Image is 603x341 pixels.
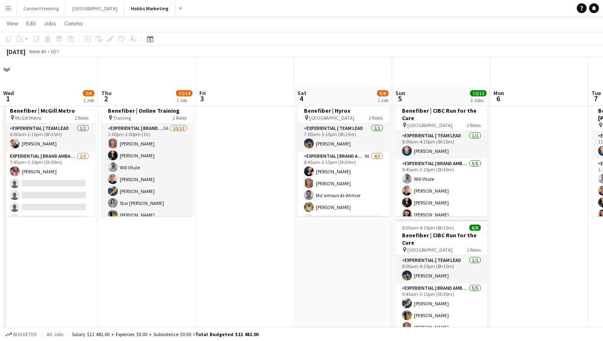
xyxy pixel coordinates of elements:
h3: Benefiber | CIBC Run for the Cure [395,107,487,122]
span: 2 Roles [467,122,481,128]
a: View [3,18,21,29]
span: Edit [26,20,36,27]
span: All jobs [45,331,65,337]
span: 5 [394,94,405,103]
span: 2 [100,94,112,103]
button: Hobbs Marketing [124,0,176,16]
h3: Benefiber | Online Training [101,107,193,114]
button: Budgeted [4,330,38,339]
span: 2 Roles [369,115,383,121]
span: 12/12 [470,90,487,96]
div: 1 Job [83,97,94,103]
h3: Benefiber | McGill Metro [3,107,95,114]
span: Total Budgeted $11 482.00 [195,331,258,337]
span: 12/14 [176,90,192,96]
app-job-card: 8:00am-4:15pm (8h15m)6/6Benefiber | CIBC Run for the Cure [GEOGRAPHIC_DATA]2 RolesExperiential | ... [395,95,487,216]
span: 1 [2,94,14,103]
div: EDT [51,48,59,55]
app-card-role: Experiential | Team Lead1/18:00am-4:15pm (8h15m)[PERSON_NAME] [395,131,487,159]
a: Jobs [41,18,59,29]
span: 2/6 [83,90,94,96]
span: Comms [64,20,83,27]
div: 1 Job [377,97,388,103]
span: Thu [101,89,112,97]
span: Fri [199,89,206,97]
span: [GEOGRAPHIC_DATA] [407,247,452,253]
span: 6/6 [469,225,481,231]
span: Jobs [44,20,56,27]
button: Connect Hearing [17,0,66,16]
span: Training [113,115,131,121]
span: View [7,20,18,27]
span: Week 40 [27,48,48,55]
div: Salary $11 482.00 + Expenses $0.00 + Subsistence $0.00 = [72,331,258,337]
span: Tue [592,89,601,97]
span: 6 [492,94,504,103]
span: Mon [493,89,504,97]
span: Sun [395,89,405,97]
app-card-role: Experiential | Brand Ambassador1/57:45am-1:15pm (5h30m)[PERSON_NAME] [3,152,95,227]
span: 8:00am-4:15pm (8h15m) [402,225,454,231]
div: 1 Job [176,97,192,103]
span: Budgeted [13,332,37,337]
app-card-role: Experiential | Team Lead1/18:00am-4:15pm (8h15m)[PERSON_NAME] [395,256,487,284]
app-job-card: 1:00pm-2:00pm (1h)12/14Benefiber | Online Training Training2 RolesExperiential | Brand Ambassador... [101,95,193,216]
app-job-card: 6:00am-2:15pm (8h15m)2/6Benefiber | McGill Metro McGill Metro2 RolesExperiential | Team Lead1/16:... [3,95,95,216]
span: [GEOGRAPHIC_DATA] [309,115,354,121]
span: 2 Roles [75,115,89,121]
app-card-role: Experiential | Team Lead1/17:00am-3:15pm (8h15m)[PERSON_NAME] [297,124,389,152]
app-job-card: 7:00am-3:15pm (8h15m)5/6Benefiber | Hyrox [GEOGRAPHIC_DATA]2 RolesExperiential | Team Lead1/17:00... [297,95,389,216]
span: 3 [198,94,206,103]
span: McGill Metro [15,115,41,121]
app-card-role: Experiential | Brand Ambassador5/59:45am-3:15pm (5h30m)Will Vitale[PERSON_NAME][PERSON_NAME][PERS... [395,159,487,234]
span: [GEOGRAPHIC_DATA] [407,122,452,128]
h3: Benefiber | CIBC Run for the Cure [395,232,487,246]
span: 7 [590,94,601,103]
app-card-role: Experiential | Brand Ambassador9A4/58:45am-2:15pm (5h30m)[PERSON_NAME][PERSON_NAME]Ma'amoun Al-Ah... [297,152,389,227]
span: 2 Roles [173,115,187,121]
a: Edit [23,18,39,29]
span: Sat [297,89,306,97]
span: Wed [3,89,14,97]
div: [DATE] [7,48,25,56]
button: [GEOGRAPHIC_DATA] [66,0,124,16]
span: 2 Roles [467,247,481,253]
app-job-card: 8:00am-4:15pm (8h15m)6/6Benefiber | CIBC Run for the Cure [GEOGRAPHIC_DATA]2 RolesExperiential | ... [395,220,487,341]
div: 2 Jobs [471,97,486,103]
app-card-role: Experiential | Team Lead1/16:00am-2:15pm (8h15m)[PERSON_NAME] [3,124,95,152]
h3: Benefiber | Hyrox [297,107,389,114]
span: 5/6 [377,90,388,96]
app-card-role: Experiential | Brand Ambassador5A10/121:00pm-2:00pm (1h)[PERSON_NAME][PERSON_NAME]Will Vitale[PER... [101,124,193,282]
a: Comms [61,18,86,29]
span: 4 [296,94,306,103]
